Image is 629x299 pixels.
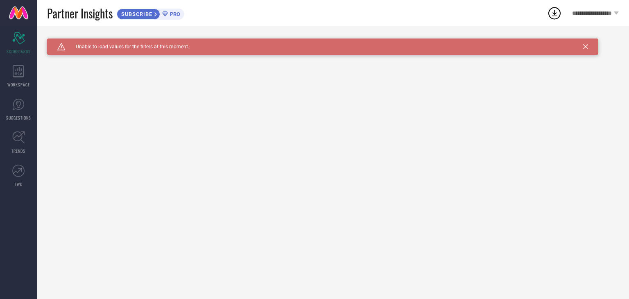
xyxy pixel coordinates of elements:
[47,39,619,45] div: Unable to load filters at this moment. Please try later.
[117,7,184,20] a: SUBSCRIBEPRO
[15,181,23,187] span: FWD
[7,82,30,88] span: WORKSPACE
[6,115,31,121] span: SUGGESTIONS
[7,48,31,54] span: SCORECARDS
[47,5,113,22] span: Partner Insights
[11,148,25,154] span: TRENDS
[117,11,154,17] span: SUBSCRIBE
[547,6,562,20] div: Open download list
[168,11,180,17] span: PRO
[66,44,189,50] span: Unable to load values for the filters at this moment.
